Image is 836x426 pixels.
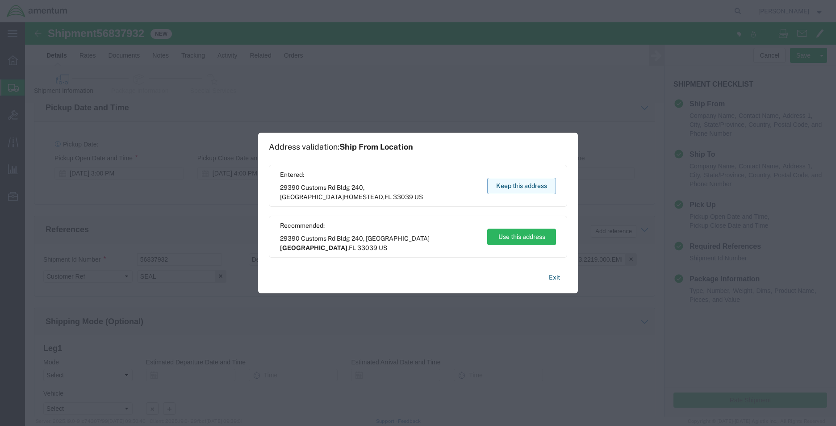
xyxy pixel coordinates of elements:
span: Entered: [280,170,479,180]
h1: Address validation: [269,142,413,152]
span: US [379,244,387,251]
button: Exit [542,270,567,285]
span: US [414,193,423,200]
span: 29390 Customs Rd Bldg 240, [GEOGRAPHIC_DATA] , [280,234,479,253]
span: Recommended: [280,221,479,230]
span: 29390 Customs Rd Bldg 240, [GEOGRAPHIC_DATA] , [280,183,479,202]
button: Use this address [487,229,556,245]
span: Ship From Location [339,142,413,151]
button: Keep this address [487,178,556,194]
span: 33039 [393,193,413,200]
span: FL [385,193,392,200]
span: HOMESTEAD [344,193,383,200]
span: 33039 [357,244,377,251]
span: FL [349,244,356,251]
span: [GEOGRAPHIC_DATA] [280,244,347,251]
